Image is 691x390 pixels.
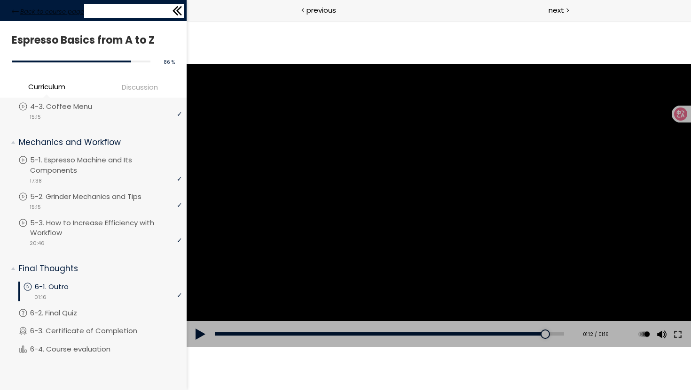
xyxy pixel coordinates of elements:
[30,308,96,318] p: 6-2. Final Quiz
[12,31,170,49] h1: Espresso Basics from A to Z
[34,293,47,301] span: 01:16
[12,7,84,16] a: Back to course page
[28,81,65,92] span: Curriculum
[386,310,422,318] div: 01:12 / 01:16
[30,218,182,238] p: 5-3. How to Increase Efficiency with Workflow
[549,5,564,15] span: next
[30,239,45,247] span: 20:46
[19,137,175,148] p: Mechanics and Workflow
[30,113,41,121] span: 15:15
[30,177,42,185] span: 17:38
[450,300,464,327] button: Play back rate
[467,300,481,327] button: Volume
[306,5,336,15] span: previous
[30,155,182,176] p: 5-1. Espresso Machine and Its Components
[164,59,175,66] span: 86 %
[35,282,87,292] p: 6-1. Outro
[122,82,158,92] span: Discussion
[449,300,466,327] div: Change playback rate
[19,263,175,275] p: Final Thoughts
[20,7,84,16] span: Back to course page
[30,203,41,211] span: 15:15
[30,191,160,202] p: 5-2. Grinder Mechanics and Tips
[30,101,111,112] p: 4-3. Coffee Menu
